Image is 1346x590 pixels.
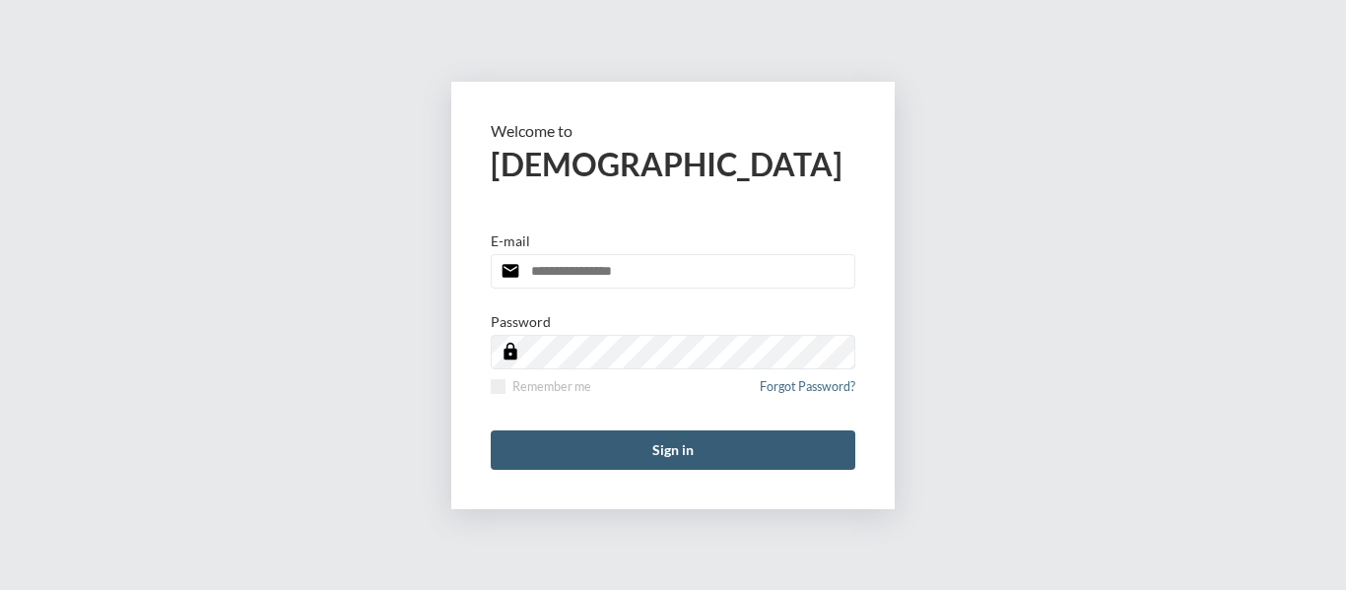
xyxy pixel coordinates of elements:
[491,145,855,183] h2: [DEMOGRAPHIC_DATA]
[491,121,855,140] p: Welcome to
[491,232,530,249] p: E-mail
[491,430,855,470] button: Sign in
[760,379,855,406] a: Forgot Password?
[491,313,551,330] p: Password
[491,379,591,394] label: Remember me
